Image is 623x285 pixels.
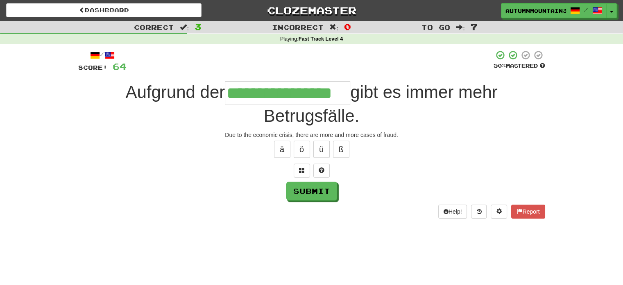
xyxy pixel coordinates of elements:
button: ö [294,141,310,158]
button: Single letter hint - you only get 1 per sentence and score half the points! alt+h [313,164,330,178]
button: ü [313,141,330,158]
button: ä [274,141,290,158]
strong: Fast Track Level 4 [299,36,343,42]
button: Report [511,205,545,219]
span: 0 [344,22,351,32]
span: gibt es immer mehr Betrugsfälle. [264,82,498,125]
a: AutumnMountain3695 / [501,3,607,18]
span: 7 [471,22,478,32]
span: AutumnMountain3695 [505,7,566,14]
button: Submit [286,182,337,201]
span: 64 [113,61,127,71]
button: Round history (alt+y) [471,205,487,219]
span: / [584,7,588,12]
a: Clozemaster [214,3,409,18]
span: Aufgrund der [125,82,225,102]
button: Switch sentence to multiple choice alt+p [294,164,310,178]
span: : [180,24,189,31]
button: Help! [438,205,467,219]
div: Due to the economic crisis, there are more and more cases of fraud. [78,131,545,139]
a: Dashboard [6,3,202,17]
span: To go [421,23,450,31]
span: : [329,24,338,31]
span: 50 % [494,62,506,69]
span: Score: [78,64,108,71]
span: 3 [195,22,202,32]
button: ß [333,141,349,158]
span: Incorrect [272,23,324,31]
span: Correct [134,23,174,31]
span: : [456,24,465,31]
div: / [78,50,127,60]
div: Mastered [494,62,545,70]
